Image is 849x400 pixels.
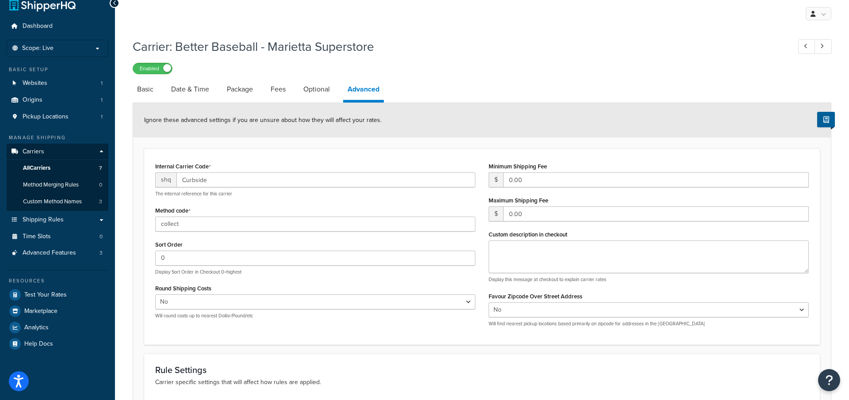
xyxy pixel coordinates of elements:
[7,134,108,141] div: Manage Shipping
[99,164,102,172] span: 7
[7,303,108,319] a: Marketplace
[7,194,108,210] li: Custom Method Names
[489,206,503,221] span: $
[7,75,108,91] li: Websites
[7,144,108,211] li: Carriers
[798,39,815,54] a: Previous Record
[7,160,108,176] a: AllCarriers7
[23,198,82,206] span: Custom Method Names
[7,320,108,335] a: Analytics
[7,18,108,34] a: Dashboard
[266,79,290,100] a: Fees
[818,369,840,391] button: Open Resource Center
[23,80,47,87] span: Websites
[155,241,183,248] label: Sort Order
[24,291,67,299] span: Test Your Rates
[101,80,103,87] span: 1
[7,277,108,285] div: Resources
[489,276,809,283] p: Display this message at checkout to explain carrier rates
[99,181,102,189] span: 0
[155,377,809,387] p: Carrier specific settings that will affect how rules are applied.
[7,212,108,228] a: Shipping Rules
[22,45,54,52] span: Scope: Live
[101,113,103,121] span: 1
[489,231,567,238] label: Custom description in checkout
[7,336,108,352] a: Help Docs
[7,92,108,108] a: Origins1
[7,109,108,125] li: Pickup Locations
[7,287,108,303] a: Test Your Rates
[23,216,64,224] span: Shipping Rules
[343,79,384,103] a: Advanced
[155,285,211,292] label: Round Shipping Costs
[489,172,503,187] span: $
[99,198,102,206] span: 3
[489,320,809,327] p: Will find nearest pickup locations based primarily on zipcode for addresses in the [GEOGRAPHIC_DATA]
[155,365,809,375] h3: Rule Settings
[7,194,108,210] a: Custom Method Names3
[23,249,76,257] span: Advanced Features
[7,245,108,261] a: Advanced Features3
[299,79,334,100] a: Optional
[7,177,108,193] a: Method Merging Rules0
[167,79,214,100] a: Date & Time
[489,293,582,300] label: Favour Zipcode Over Street Address
[155,269,475,275] p: Display Sort Order in Checkout 0=highest
[23,96,42,104] span: Origins
[7,144,108,160] a: Carriers
[7,75,108,91] a: Websites1
[7,229,108,245] li: Time Slots
[99,233,103,240] span: 0
[155,207,191,214] label: Method code
[23,164,50,172] span: All Carriers
[7,92,108,108] li: Origins
[155,172,176,187] span: shq
[815,39,832,54] a: Next Record
[23,233,51,240] span: Time Slots
[99,249,103,257] span: 3
[155,163,211,170] label: Internal Carrier Code
[222,79,257,100] a: Package
[133,79,158,100] a: Basic
[7,177,108,193] li: Method Merging Rules
[7,109,108,125] a: Pickup Locations1
[23,113,69,121] span: Pickup Locations
[133,38,782,55] h1: Carrier: Better Baseball - Marietta Superstore
[155,190,475,197] p: The internal reference for this carrier
[7,66,108,73] div: Basic Setup
[489,163,547,170] label: Minimum Shipping Fee
[144,115,382,125] span: Ignore these advanced settings if you are unsure about how they will affect your rates.
[155,312,475,319] p: Will round costs up to nearest Dollar/Pound/etc
[7,229,108,245] a: Time Slots0
[24,340,53,348] span: Help Docs
[817,112,835,127] button: Show Help Docs
[7,245,108,261] li: Advanced Features
[23,148,44,156] span: Carriers
[133,63,172,74] label: Enabled
[489,197,548,204] label: Maximum Shipping Fee
[24,308,57,315] span: Marketplace
[24,324,49,331] span: Analytics
[101,96,103,104] span: 1
[23,23,53,30] span: Dashboard
[23,181,79,189] span: Method Merging Rules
